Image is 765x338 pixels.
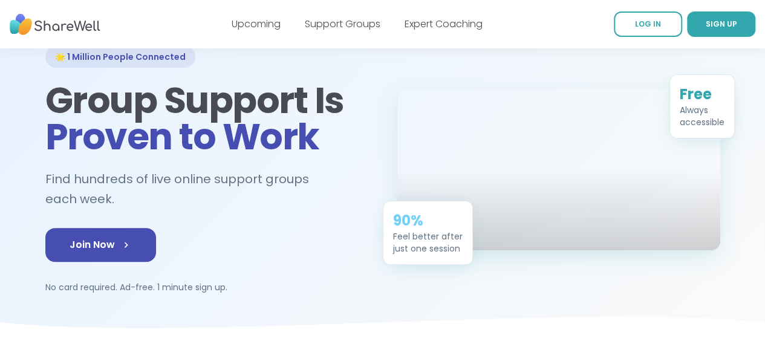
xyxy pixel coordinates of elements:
[45,228,156,262] a: Join Now
[635,19,661,29] span: LOG IN
[680,82,724,102] div: Free
[70,238,132,252] span: Join Now
[680,102,724,126] div: Always accessible
[45,111,319,162] span: Proven to Work
[687,11,755,37] a: SIGN UP
[45,82,368,155] h1: Group Support Is
[405,17,483,31] a: Expert Coaching
[232,17,281,31] a: Upcoming
[614,11,682,37] a: LOG IN
[393,228,463,252] div: Feel better after just one session
[45,281,368,293] p: No card required. Ad-free. 1 minute sign up.
[10,8,100,41] img: ShareWell Nav Logo
[45,46,195,68] div: 🌟 1 Million People Connected
[305,17,380,31] a: Support Groups
[706,19,737,29] span: SIGN UP
[45,169,368,209] h2: Find hundreds of live online support groups each week.
[393,209,463,228] div: 90%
